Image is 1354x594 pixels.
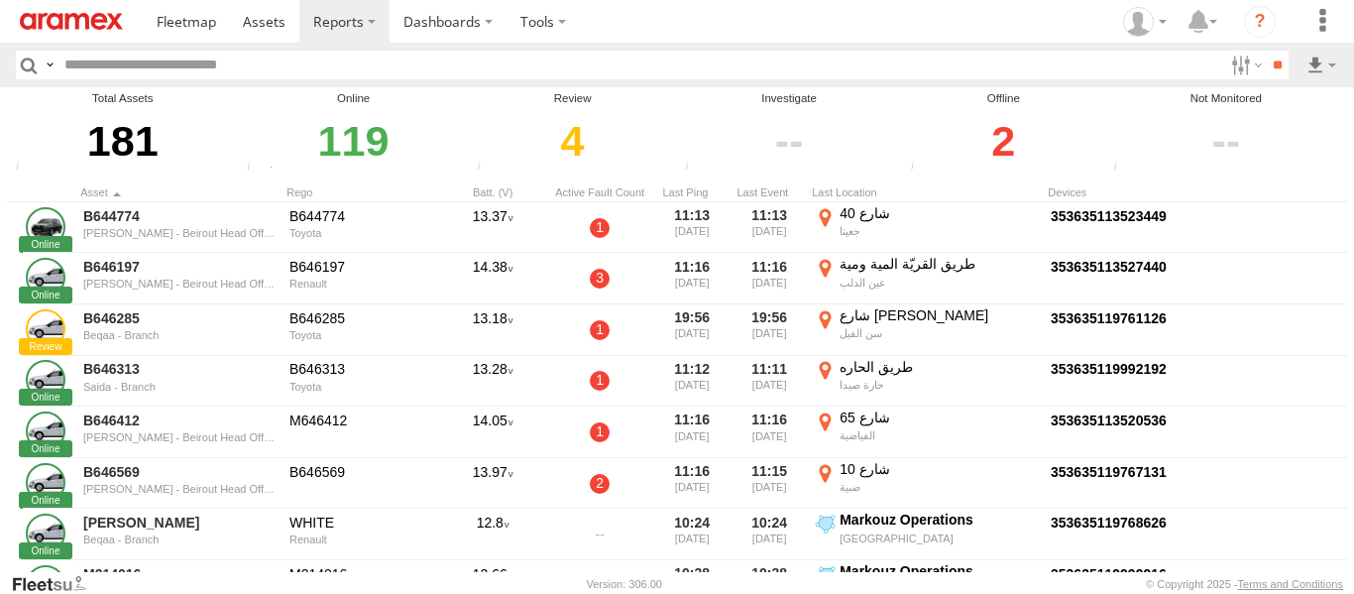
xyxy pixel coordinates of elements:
a: M214016 [83,565,276,583]
div: Click to filter by Investigate [679,107,899,176]
a: Click to View Device Details [1051,259,1167,275]
div: Toyota [289,227,432,239]
a: 1 [590,371,610,391]
a: Click to View Asset Details [26,258,65,297]
div: 11:16 [DATE] [657,255,727,302]
div: The health of these assets types is not monitored. [1108,161,1138,176]
a: Click to View Device Details [1051,208,1167,224]
div: [GEOGRAPHIC_DATA] [840,532,1037,545]
div: Click to filter by Review [472,107,674,176]
div: 13.97 [443,460,542,508]
div: 19:56 [DATE] [657,306,727,354]
label: Click to View Event Location [812,409,1040,456]
div: شارع 65 [840,409,1037,426]
div: B646569 [289,463,432,481]
div: 13.28 [443,358,542,406]
div: 11:16 [DATE] [734,409,804,456]
div: Investigate [679,90,899,107]
div: M214016 [289,565,432,583]
a: Click to View Asset Details [26,360,65,400]
a: 3 [590,269,610,289]
div: Toyota [289,329,432,341]
div: حارة صيدا [840,378,1037,392]
div: Assets that have not communicated with the server in the last 24hrs [679,161,709,176]
a: Terms and Conditions [1238,578,1343,590]
div: 14.38 [443,255,542,302]
a: 1 [590,218,610,238]
div: Offline [905,90,1102,107]
div: سن الفيل [840,326,1037,340]
div: Devices [1048,185,1246,199]
div: Click to filter by Offline [905,107,1102,176]
label: Search Query [42,51,57,79]
a: B646197 [83,258,276,276]
div: Active Fault Count [550,185,649,199]
div: [PERSON_NAME] - Beirout Head Office [83,431,276,443]
a: Click to View Device Details [1051,413,1167,428]
div: Click to Sort [734,185,804,199]
div: Markouz Operations [840,511,1037,529]
div: Click to Sort [286,185,435,199]
div: [PERSON_NAME] - Beirout Head Office [83,227,276,239]
a: Click to View Asset Details [26,207,65,247]
div: Click to Sort [657,185,727,199]
div: Click to filter by Not Monitored [1108,107,1344,176]
div: Renault [289,278,432,290]
div: 11:13 [DATE] [734,204,804,252]
div: B646285 [289,309,432,327]
label: Click to View Event Location [812,204,1040,252]
a: B644774 [83,207,276,225]
div: شارع 40 [840,204,1037,222]
div: 11:12 [DATE] [657,358,727,406]
div: Toyota [289,381,432,393]
a: Visit our Website [11,574,102,594]
div: Beqaa - Branch [83,534,276,545]
div: 11:16 [DATE] [657,409,727,456]
div: 11:15 [DATE] [734,460,804,508]
div: Click to Sort [80,185,279,199]
div: 10:24 [DATE] [734,511,804,558]
label: Click to View Event Location [812,460,1040,508]
div: B644774 [289,207,432,225]
label: Click to View Event Location [812,306,1040,354]
a: B646285 [83,309,276,327]
a: Click to View Device Details [1051,464,1167,480]
div: شارع [PERSON_NAME] [840,306,1037,324]
div: Total Assets [10,90,236,107]
div: Mazen Siblini [1116,7,1174,37]
div: شارع 10 [840,460,1037,478]
a: Click to View Asset Details [26,463,65,503]
label: Click to View Event Location [812,511,1040,558]
a: Click to View Device Details [1051,310,1167,326]
a: Click to View Device Details [1051,361,1167,377]
div: Review [472,90,674,107]
a: 2 [590,474,610,494]
a: B646412 [83,412,276,429]
div: 13.37 [443,204,542,252]
div: 11:11 [DATE] [734,358,804,406]
img: aramex-logo.svg [20,13,123,30]
div: طريق القريّة المية ومية [840,255,1037,273]
div: 11:16 [DATE] [657,460,727,508]
div: Beqaa - Branch [83,329,276,341]
div: 13.18 [443,306,542,354]
div: 14.05 [443,409,542,456]
div: Total number of Enabled and Paused Assets [10,161,40,176]
div: Last Location [812,185,1040,199]
div: Batt. (V) [443,185,542,199]
a: B646313 [83,360,276,378]
a: [PERSON_NAME] [83,514,276,532]
div: Assets that have not communicated at least once with the server in the last 6hrs [472,161,502,176]
div: عين الدلب [840,276,1037,290]
div: B646197 [289,258,432,276]
div: Not Monitored [1108,90,1344,107]
a: Click to View Device Details [1051,515,1167,531]
a: Click to View Asset Details [26,514,65,553]
label: Click to View Event Location [812,358,1040,406]
div: M646412 [289,412,432,429]
div: 181 [10,107,236,176]
div: 19:56 [DATE] [734,306,804,354]
div: WHITE [289,514,432,532]
div: طريق الحاره [840,358,1037,376]
label: Export results as... [1304,51,1338,79]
